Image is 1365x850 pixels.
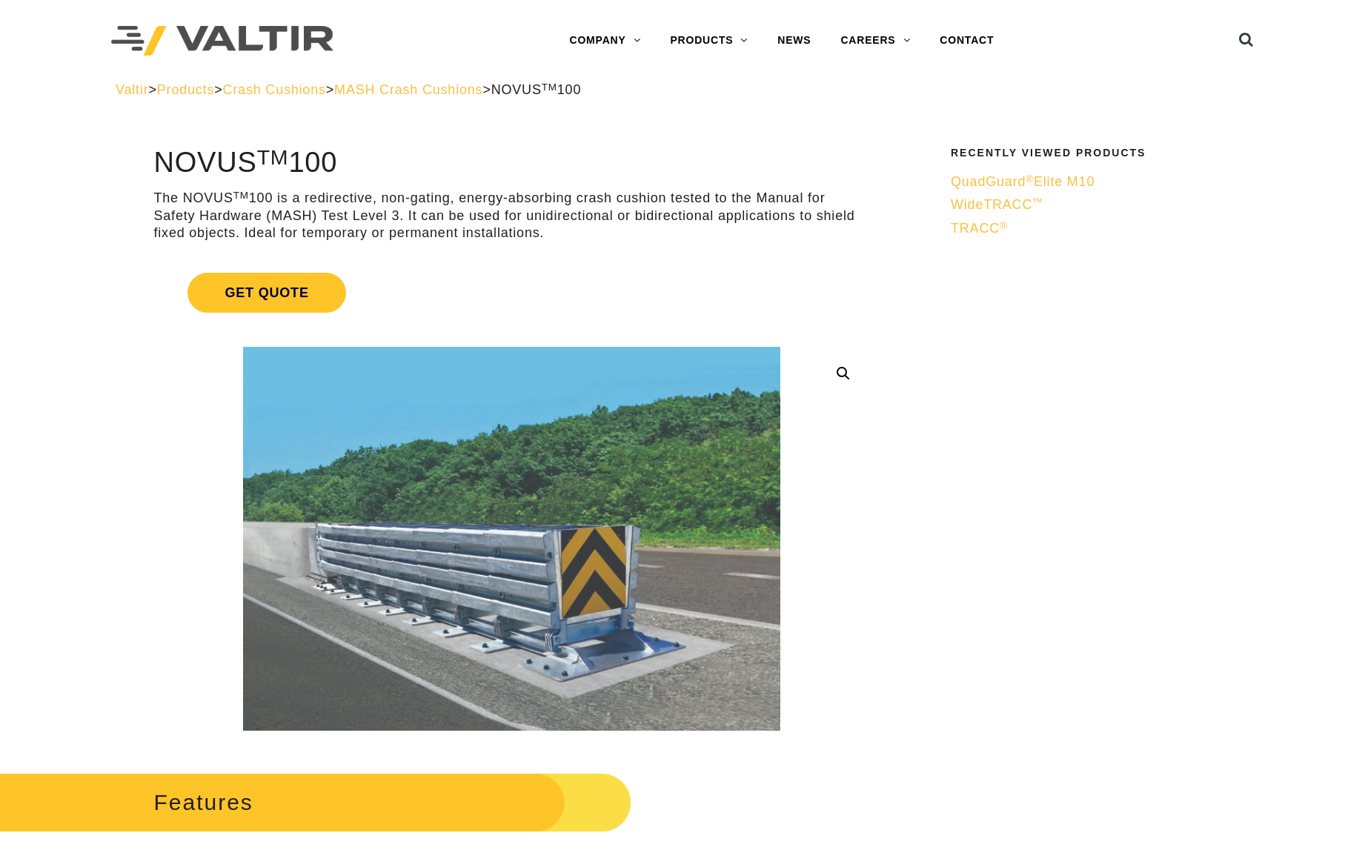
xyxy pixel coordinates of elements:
a: Crash Cushions [223,82,326,97]
sup: ® [1000,220,1008,231]
sup: TM [257,145,289,169]
a: TRACC® [951,220,1241,237]
span: NOVUS 100 [491,82,582,97]
a: WideTRACC™ [951,196,1241,213]
span: WideTRACC [951,197,1043,212]
sup: ® [1026,173,1034,185]
sup: TM [233,190,249,201]
h1: NOVUS 100 [153,147,870,179]
a: Get Quote [153,255,870,331]
div: > > > > [116,82,1249,99]
a: NEWS [763,26,826,56]
img: Valtir [111,26,333,56]
a: CAREERS [826,26,925,56]
a: MASH Crash Cushions [334,82,482,97]
sup: TM [542,82,557,93]
a: PRODUCTS [655,26,763,56]
sup: ™ [1032,196,1043,207]
p: The NOVUS 100 is a redirective, non-gating, energy-absorbing crash cushion tested to the Manual f... [153,190,870,242]
span: Get Quote [187,273,345,313]
span: QuadGuard Elite M10 [951,174,1095,189]
h2: Recently Viewed Products [951,147,1241,159]
a: COMPANY [555,26,656,56]
a: CONTACT [925,26,1009,56]
a: Valtir [116,82,148,97]
a: Products [157,82,214,97]
a: QuadGuard®Elite M10 [951,173,1241,190]
span: TRACC [951,221,1008,236]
